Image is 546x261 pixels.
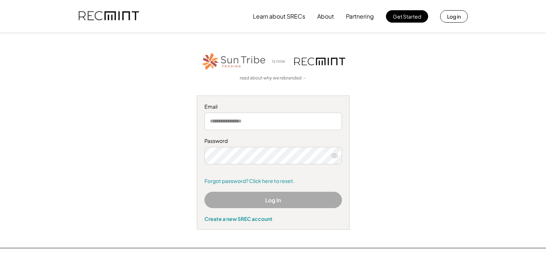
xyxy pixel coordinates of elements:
[317,9,334,24] button: About
[204,103,342,110] div: Email
[204,215,342,222] div: Create a new SREC account
[386,10,428,23] button: Get Started
[240,75,307,81] a: read about why we rebranded →
[346,9,374,24] button: Partnering
[204,178,342,185] a: Forgot password? Click here to reset.
[253,9,305,24] button: Learn about SRECs
[270,58,291,65] div: is now
[440,10,468,23] button: Log in
[79,4,139,29] img: recmint-logotype%403x.png
[294,58,345,65] img: recmint-logotype%403x.png
[201,51,267,71] img: STT_Horizontal_Logo%2B-%2BColor.png
[204,192,342,208] button: Log In
[204,137,342,145] div: Password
